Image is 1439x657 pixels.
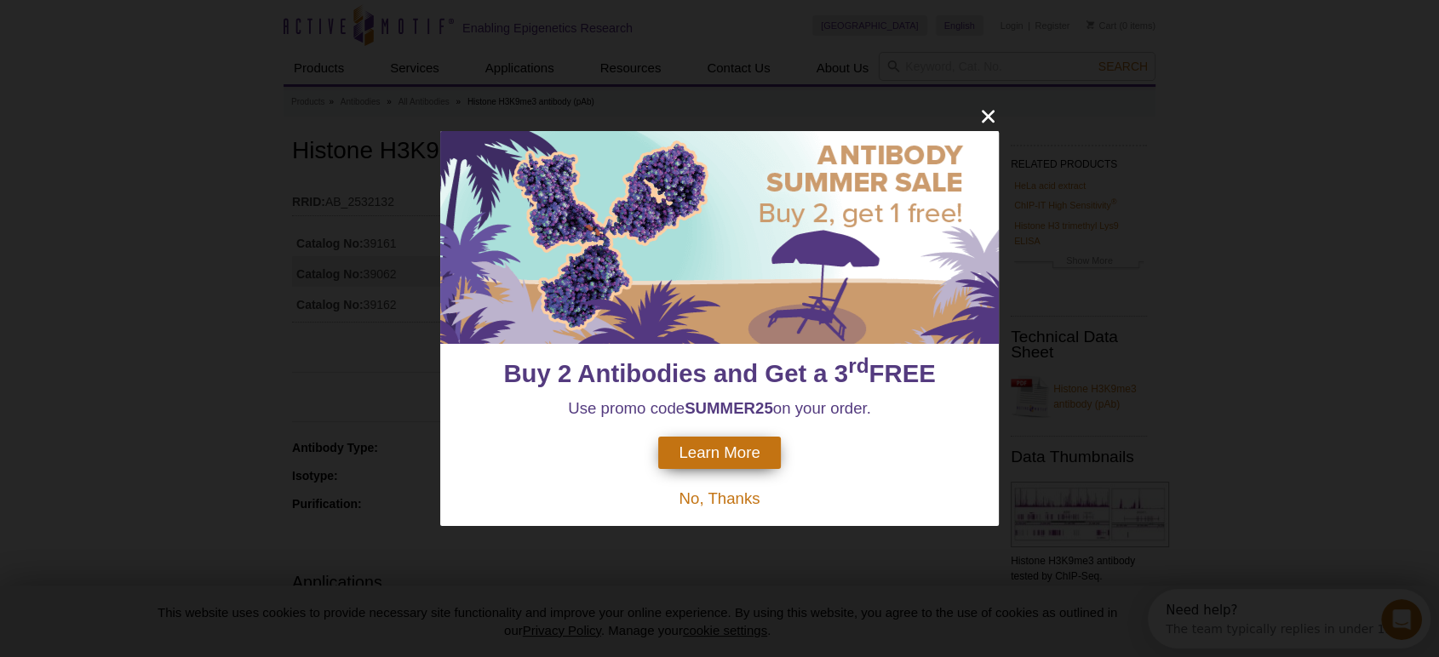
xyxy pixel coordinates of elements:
[7,7,299,54] div: Open Intercom Messenger
[503,359,935,387] span: Buy 2 Antibodies and Get a 3 FREE
[679,443,760,462] span: Learn More
[685,399,773,417] strong: SUMMER25
[18,28,249,46] div: The team typically replies in under 1m
[848,354,869,377] sup: rd
[679,489,760,507] span: No, Thanks
[568,399,871,417] span: Use promo code on your order.
[18,14,249,28] div: Need help?
[977,106,999,127] button: close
